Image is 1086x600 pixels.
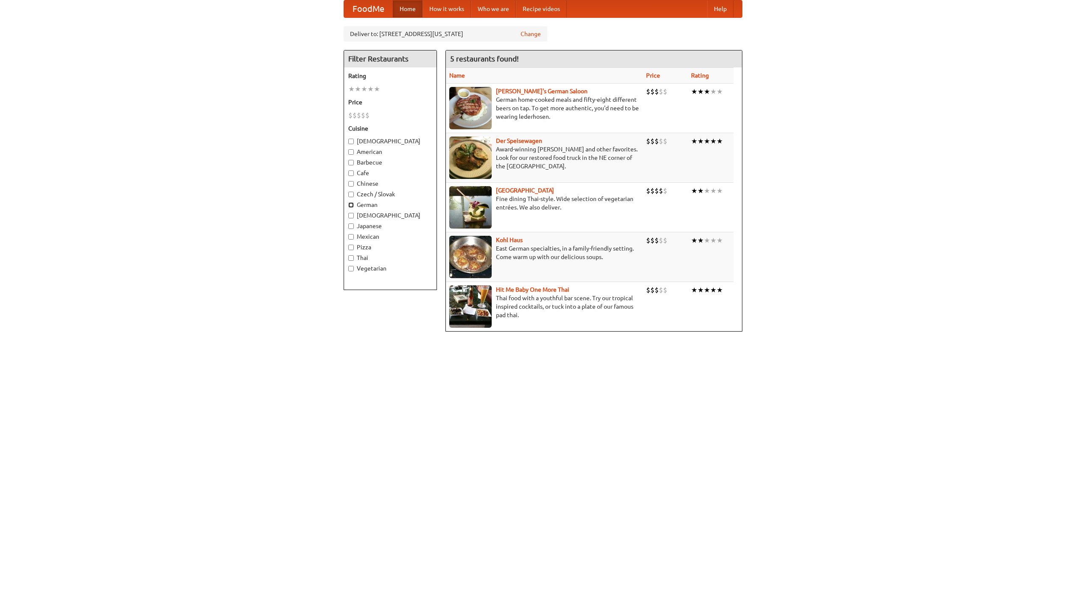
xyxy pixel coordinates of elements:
a: Who we are [471,0,516,17]
input: Vegetarian [348,266,354,271]
a: FoodMe [344,0,393,17]
li: ★ [697,137,704,146]
input: Cafe [348,170,354,176]
li: ★ [717,236,723,245]
input: Chinese [348,181,354,187]
li: ★ [717,285,723,295]
img: satay.jpg [449,186,492,229]
li: $ [655,87,659,96]
li: ★ [710,285,717,295]
label: [DEMOGRAPHIC_DATA] [348,137,432,145]
li: ★ [691,186,697,195]
li: $ [659,186,663,195]
input: American [348,149,354,155]
a: Rating [691,72,709,79]
li: ★ [710,137,717,146]
li: $ [650,137,655,146]
label: [DEMOGRAPHIC_DATA] [348,211,432,220]
li: ★ [361,84,367,94]
input: German [348,202,354,208]
li: $ [650,87,655,96]
a: Der Speisewagen [496,137,542,144]
label: Cafe [348,169,432,177]
li: ★ [697,285,704,295]
li: $ [365,111,369,120]
li: $ [655,285,659,295]
li: ★ [717,186,723,195]
label: Mexican [348,232,432,241]
img: babythai.jpg [449,285,492,328]
a: Kohl Haus [496,237,523,243]
img: esthers.jpg [449,87,492,129]
li: $ [646,186,650,195]
li: $ [659,87,663,96]
li: ★ [717,137,723,146]
li: ★ [697,87,704,96]
label: Barbecue [348,158,432,167]
li: ★ [348,84,355,94]
input: Thai [348,255,354,261]
li: ★ [691,137,697,146]
label: Vegetarian [348,264,432,273]
li: ★ [710,87,717,96]
li: ★ [355,84,361,94]
li: ★ [367,84,374,94]
a: [GEOGRAPHIC_DATA] [496,187,554,194]
li: ★ [704,87,710,96]
h4: Filter Restaurants [344,50,437,67]
p: Thai food with a youthful bar scene. Try our tropical inspired cocktails, or tuck into a plate of... [449,294,639,319]
li: ★ [704,285,710,295]
li: ★ [697,236,704,245]
li: $ [357,111,361,120]
img: kohlhaus.jpg [449,236,492,278]
a: [PERSON_NAME]'s German Saloon [496,88,588,95]
li: $ [650,285,655,295]
div: Deliver to: [STREET_ADDRESS][US_STATE] [344,26,547,42]
li: $ [646,137,650,146]
label: American [348,148,432,156]
li: $ [361,111,365,120]
label: Chinese [348,179,432,188]
a: Name [449,72,465,79]
li: $ [663,236,667,245]
input: Mexican [348,234,354,240]
input: Pizza [348,245,354,250]
li: $ [655,137,659,146]
a: Change [521,30,541,38]
li: ★ [374,84,380,94]
li: $ [659,236,663,245]
li: $ [646,236,650,245]
li: $ [663,186,667,195]
h5: Rating [348,72,432,80]
b: Hit Me Baby One More Thai [496,286,569,293]
li: $ [646,285,650,295]
input: [DEMOGRAPHIC_DATA] [348,139,354,144]
input: Japanese [348,223,354,229]
li: $ [655,236,659,245]
li: $ [659,137,663,146]
li: ★ [704,236,710,245]
li: $ [646,87,650,96]
li: ★ [717,87,723,96]
h5: Cuisine [348,124,432,133]
li: ★ [691,236,697,245]
p: German home-cooked meals and fifty-eight different beers on tap. To get more authentic, you'd nee... [449,95,639,121]
p: East German specialties, in a family-friendly setting. Come warm up with our delicious soups. [449,244,639,261]
h5: Price [348,98,432,106]
label: Czech / Slovak [348,190,432,198]
a: Price [646,72,660,79]
a: Recipe videos [516,0,567,17]
li: $ [655,186,659,195]
p: Award-winning [PERSON_NAME] and other favorites. Look for our restored food truck in the NE corne... [449,145,639,170]
a: How it works [423,0,471,17]
li: ★ [691,87,697,96]
li: ★ [697,186,704,195]
a: Help [707,0,733,17]
li: ★ [710,186,717,195]
label: Japanese [348,222,432,230]
li: $ [663,87,667,96]
a: Home [393,0,423,17]
li: $ [663,137,667,146]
